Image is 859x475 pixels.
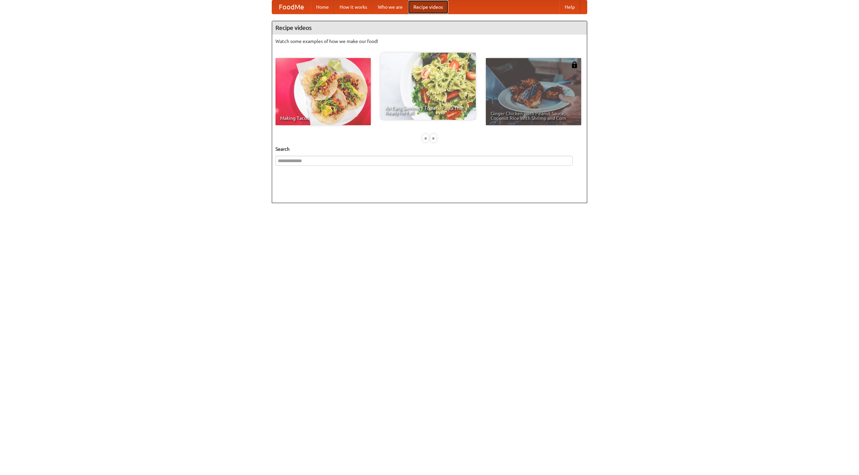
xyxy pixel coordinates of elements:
h5: Search [275,146,584,152]
div: « [422,134,428,142]
a: FoodMe [272,0,311,14]
div: » [431,134,437,142]
a: How it works [334,0,372,14]
span: An Easy, Summery Tomato Pasta That's Ready for Fall [385,106,471,115]
a: Help [559,0,580,14]
a: Who we are [372,0,408,14]
a: Recipe videos [408,0,448,14]
img: 483408.png [571,61,578,68]
h4: Recipe videos [272,21,587,35]
p: Watch some examples of how we make our food! [275,38,584,45]
span: Making Tacos [280,116,366,121]
a: Making Tacos [275,58,371,125]
a: An Easy, Summery Tomato Pasta That's Ready for Fall [381,53,476,120]
a: Home [311,0,334,14]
